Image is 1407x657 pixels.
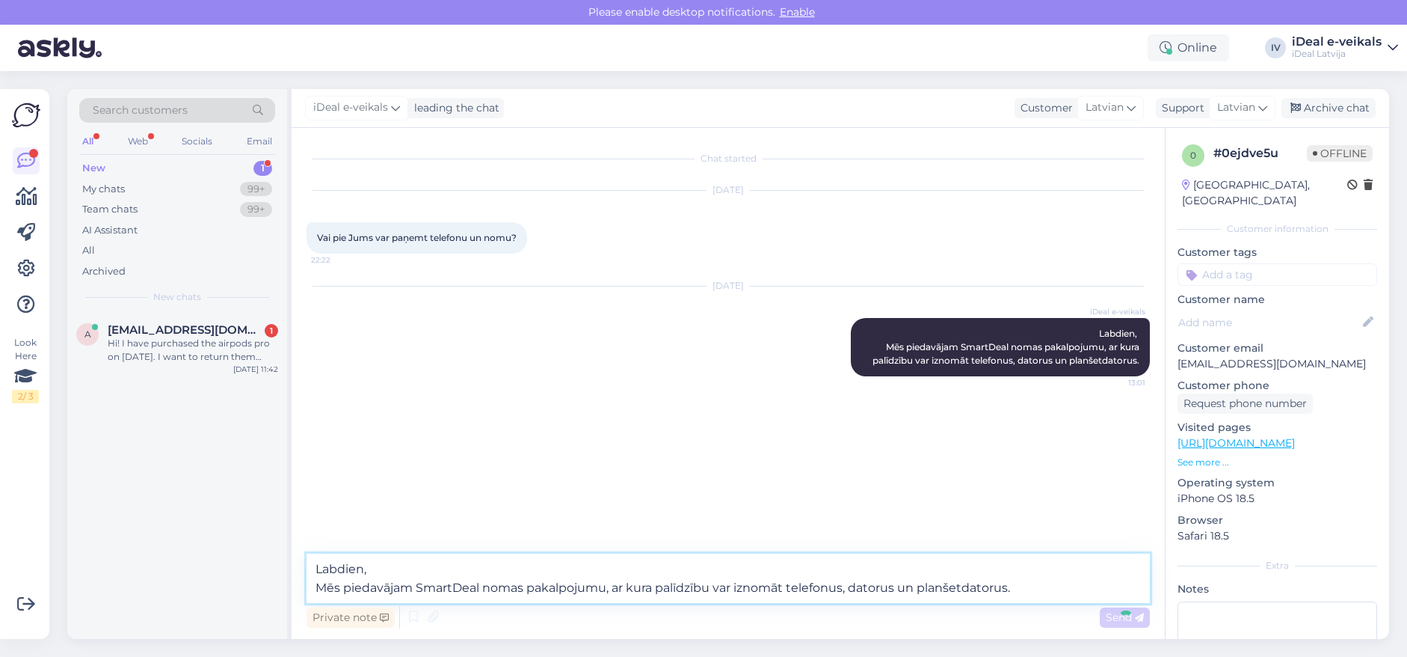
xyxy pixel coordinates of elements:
[1156,100,1204,116] div: Support
[1177,528,1377,544] p: Safari 18.5
[1015,100,1073,116] div: Customer
[1292,36,1398,60] a: iDeal e-veikalsiDeal Latvija
[1307,145,1373,162] span: Offline
[1177,263,1377,286] input: Add a tag
[307,279,1150,293] div: [DATE]
[1213,144,1307,162] div: # 0ejdve5u
[1177,581,1377,597] p: Notes
[1177,491,1377,507] p: iPhone OS 18.5
[82,161,105,176] div: New
[1148,34,1229,61] div: Online
[108,323,263,337] span: aaalllddd2004@gmail.com
[265,324,278,337] div: 1
[1177,559,1377,572] div: Extra
[82,182,125,197] div: My chats
[1177,245,1377,260] p: Customer tags
[1177,475,1377,491] p: Operating system
[108,337,278,364] div: Hi! I have purchased the airpods pro on [DATE]. I want to return them back and get a refund, I ha...
[240,202,272,217] div: 99+
[1177,420,1377,436] p: Visited pages
[1190,150,1196,161] span: 0
[1281,98,1376,118] div: Archive chat
[872,328,1142,366] span: Labdien, Mēs piedavājam SmartDeal nomas pakalpojumu, ar kura palīdzību var iznomāt telefonus, dat...
[1182,177,1347,209] div: [GEOGRAPHIC_DATA], [GEOGRAPHIC_DATA]
[82,223,138,238] div: AI Assistant
[1177,456,1377,469] p: See more ...
[408,100,499,116] div: leading the chat
[311,254,367,266] span: 22:22
[244,132,275,151] div: Email
[179,132,215,151] div: Socials
[1089,377,1145,388] span: 13:01
[307,152,1150,165] div: Chat started
[1177,378,1377,394] p: Customer phone
[1177,222,1377,236] div: Customer information
[253,161,272,176] div: 1
[84,328,91,340] span: a
[1177,394,1313,414] div: Request phone number
[1177,292,1377,308] p: Customer name
[1086,100,1124,116] span: Latvian
[12,390,39,403] div: 2 / 3
[82,264,126,279] div: Archived
[1178,314,1360,331] input: Add name
[1177,513,1377,528] p: Browser
[79,132,96,151] div: All
[153,290,201,304] span: New chats
[775,5,819,19] span: Enable
[12,101,40,129] img: Askly Logo
[307,183,1150,197] div: [DATE]
[82,202,138,217] div: Team chats
[1177,340,1377,356] p: Customer email
[125,132,151,151] div: Web
[233,364,278,375] div: [DATE] 11:42
[82,243,95,258] div: All
[1177,356,1377,372] p: [EMAIL_ADDRESS][DOMAIN_NAME]
[12,336,39,403] div: Look Here
[1089,306,1145,317] span: iDeal e-veikals
[1265,37,1286,58] div: IV
[1177,436,1295,450] a: [URL][DOMAIN_NAME]
[1292,48,1382,60] div: iDeal Latvija
[240,182,272,197] div: 99+
[1292,36,1382,48] div: iDeal e-veikals
[93,103,188,118] span: Search customers
[317,232,517,243] span: Vai pie Jums var paņemt telefonu un nomu?
[313,100,388,116] span: iDeal e-veikals
[1217,100,1255,116] span: Latvian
